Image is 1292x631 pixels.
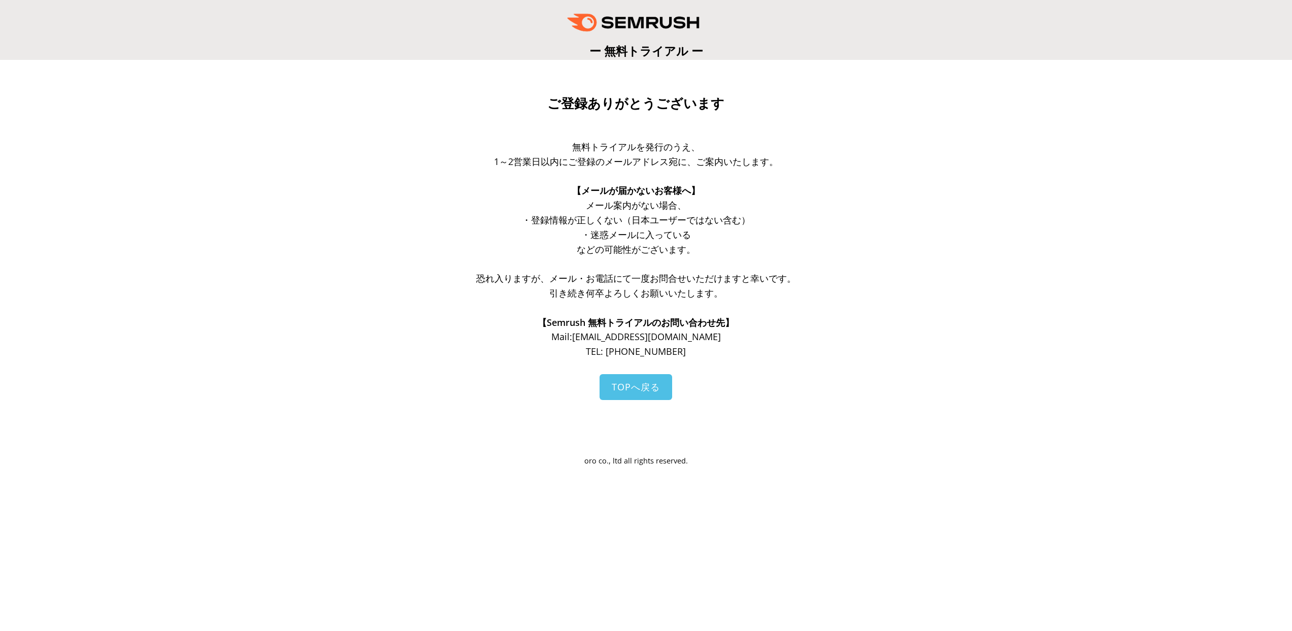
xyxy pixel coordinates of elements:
span: などの可能性がございます。 [577,243,695,255]
span: 引き続き何卒よろしくお願いいたします。 [549,287,723,299]
span: oro co., ltd all rights reserved. [584,456,688,466]
span: メール案内がない場合、 [586,199,686,211]
a: TOPへ戻る [600,374,672,400]
span: 【メールが届かないお客様へ】 [572,184,700,196]
span: 1～2営業日以内にご登録のメールアドレス宛に、ご案内いたします。 [494,155,778,168]
span: ・迷惑メールに入っている [581,228,691,241]
span: ・登録情報が正しくない（日本ユーザーではない含む） [522,214,750,226]
span: 恐れ入りますが、メール・お電話にて一度お問合せいただけますと幸いです。 [476,272,796,284]
span: 無料トライアルを発行のうえ、 [572,141,700,153]
span: 【Semrush 無料トライアルのお問い合わせ先】 [538,316,734,328]
span: Mail: [EMAIL_ADDRESS][DOMAIN_NAME] [551,330,721,343]
span: ー 無料トライアル ー [589,43,703,59]
span: TEL: [PHONE_NUMBER] [586,345,686,357]
span: ご登録ありがとうございます [547,96,724,111]
span: TOPへ戻る [612,381,660,393]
